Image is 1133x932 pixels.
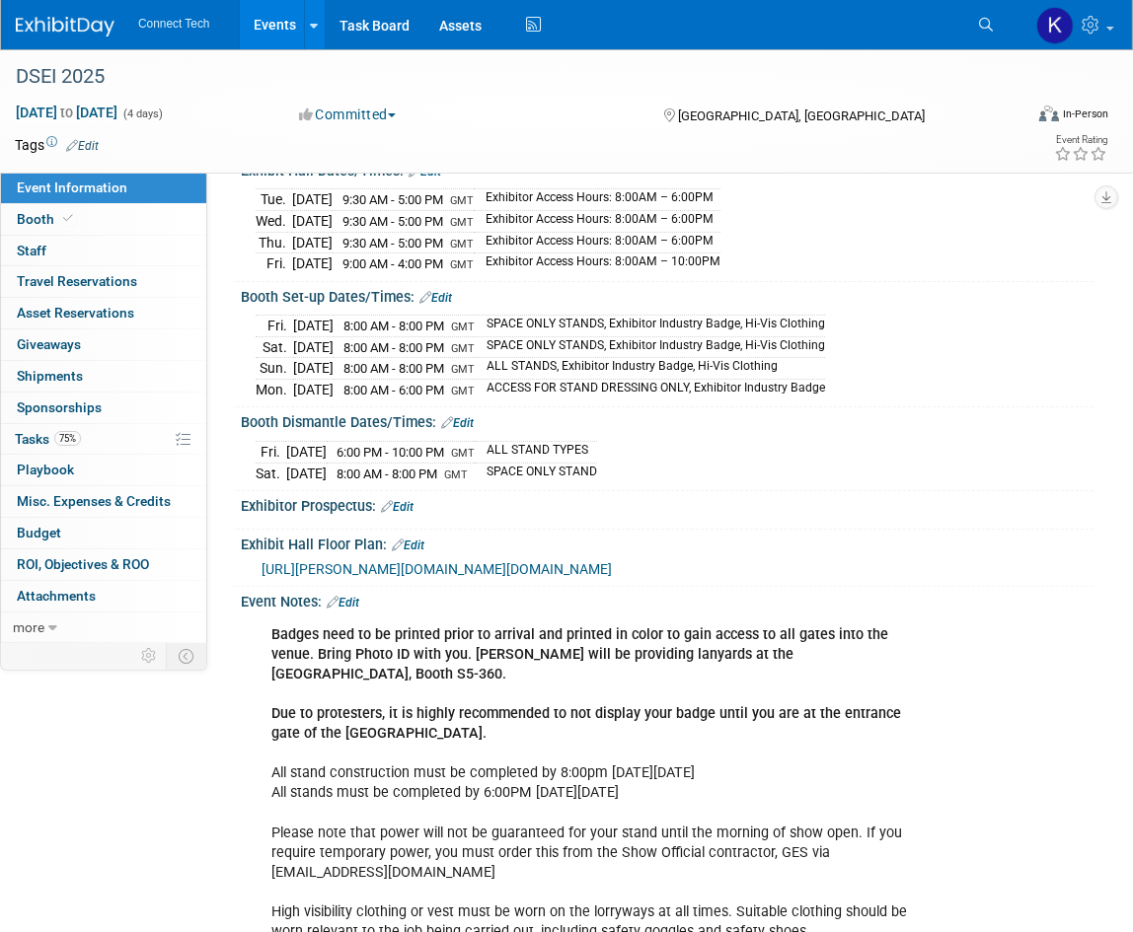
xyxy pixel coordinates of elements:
[1,581,206,611] a: Attachments
[17,305,134,321] span: Asset Reservations
[121,108,163,120] span: (4 days)
[292,232,333,253] td: [DATE]
[1054,135,1107,145] div: Event Rating
[293,316,334,337] td: [DATE]
[17,399,102,415] span: Sponsorships
[262,561,612,577] a: [URL][PERSON_NAME][DOMAIN_NAME][DOMAIN_NAME]
[256,232,292,253] td: Thu.
[381,500,414,514] a: Edit
[474,189,720,211] td: Exhibitor Access Hours: 8:00AM – 6:00PM
[66,139,99,153] a: Edit
[256,336,293,358] td: Sat.
[441,416,474,430] a: Edit
[17,493,171,509] span: Misc. Expenses & Credits
[1,329,206,360] a: Giveaways
[293,358,334,380] td: [DATE]
[451,363,475,376] span: GMT
[450,238,474,251] span: GMT
[1,486,206,517] a: Misc. Expenses & Credits
[17,179,127,195] span: Event Information
[337,445,444,460] span: 6:00 PM - 10:00 PM
[451,321,475,333] span: GMT
[17,336,81,352] span: Giveaways
[241,530,1094,555] div: Exhibit Hall Floor Plan:
[939,103,1108,132] div: Event Format
[475,336,825,358] td: SPACE ONLY STANDS, Exhibitor Industry Badge, Hi-Vis Clothing
[293,336,334,358] td: [DATE]
[450,194,474,207] span: GMT
[337,466,437,481] span: 8:00 AM - 8:00 PM
[1,393,206,423] a: Sponsorships
[1,236,206,266] a: Staff
[450,216,474,229] span: GMT
[1,298,206,328] a: Asset Reservations
[256,463,286,483] td: Sat.
[16,17,114,36] img: ExhibitDay
[475,379,825,399] td: ACCESS FOR STAND DRESSING ONLY, Exhibitor Industry Badge
[138,17,210,31] span: Connect Tech
[419,291,452,305] a: Edit
[342,256,443,271] span: 9:00 AM - 4:00 PM
[241,407,1094,433] div: Booth Dismantle Dates/Times:
[54,431,81,446] span: 75%
[13,619,44,635] span: more
[256,442,286,464] td: Fri.
[286,442,327,464] td: [DATE]
[17,525,61,540] span: Budget
[15,431,81,447] span: Tasks
[132,643,167,669] td: Personalize Event Tab Strip
[475,463,597,483] td: SPACE ONLY STAND
[241,587,1094,612] div: Event Notes:
[292,105,404,124] button: Committed
[1,204,206,235] a: Booth
[1039,106,1059,121] img: Format-Inperson.png
[17,211,77,227] span: Booth
[474,232,720,253] td: Exhibitor Access Hours: 8:00AM – 6:00PM
[451,447,475,460] span: GMT
[17,243,46,258] span: Staff
[1062,107,1108,121] div: In-Person
[17,588,96,604] span: Attachments
[474,211,720,233] td: Exhibitor Access Hours: 8:00AM – 6:00PM
[1,424,206,455] a: Tasks75%
[1,455,206,485] a: Playbook
[292,189,333,211] td: [DATE]
[256,358,293,380] td: Sun.
[17,462,74,477] span: Playbook
[475,316,825,337] td: SPACE ONLY STANDS, Exhibitor Industry Badge, Hi-Vis Clothing
[678,108,925,123] span: [GEOGRAPHIC_DATA], [GEOGRAPHIC_DATA]
[256,189,292,211] td: Tue.
[17,556,149,572] span: ROI, Objectives & ROO
[451,385,475,397] span: GMT
[1036,7,1074,44] img: Kara Price
[15,104,118,121] span: [DATE] [DATE]
[241,282,1094,308] div: Booth Set-up Dates/Times:
[474,253,720,274] td: Exhibitor Access Hours: 8:00AM – 10:00PM
[1,518,206,548] a: Budget
[1,549,206,580] a: ROI, Objectives & ROO
[256,316,293,337] td: Fri.
[256,253,292,274] td: Fri.
[293,379,334,399] td: [DATE]
[57,105,76,120] span: to
[342,192,443,207] span: 9:30 AM - 5:00 PM
[256,379,293,399] td: Mon.
[342,236,443,251] span: 9:30 AM - 5:00 PM
[444,468,468,481] span: GMT
[17,273,137,289] span: Travel Reservations
[475,442,597,464] td: ALL STAND TYPES
[9,59,1001,95] div: DSEI 2025
[327,596,359,609] a: Edit
[256,211,292,233] td: Wed.
[292,211,333,233] td: [DATE]
[392,538,424,552] a: Edit
[241,491,1094,517] div: Exhibitor Prospectus:
[167,643,207,669] td: Toggle Event Tabs
[343,361,444,376] span: 8:00 AM - 8:00 PM
[271,626,888,682] b: Badges need to be printed prior to arrival and printed in color to gain access to all gates into ...
[17,368,83,384] span: Shipments
[271,705,901,742] b: Due to protesters, it is highly recommended to not display your badge until you are at the entran...
[451,342,475,355] span: GMT
[343,383,444,397] span: 8:00 AM - 6:00 PM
